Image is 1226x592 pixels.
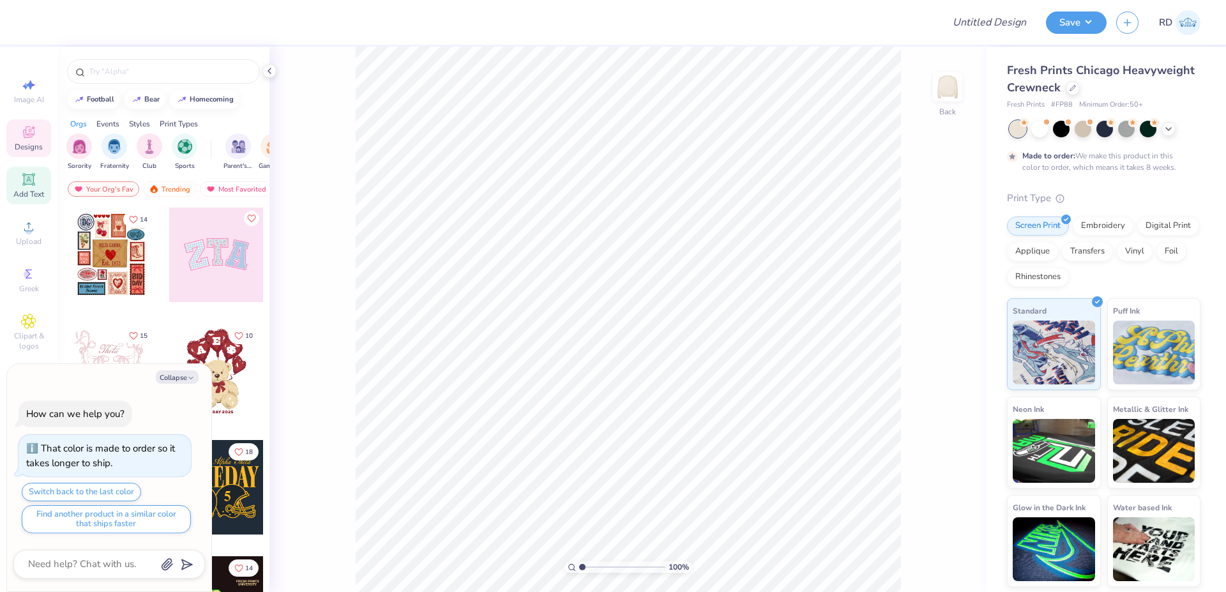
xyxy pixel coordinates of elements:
[259,162,288,171] span: Game Day
[1113,304,1140,317] span: Puff Ink
[1022,151,1075,161] strong: Made to order:
[26,442,175,469] div: That color is made to order so it takes longer to ship.
[142,139,156,154] img: Club Image
[123,211,153,228] button: Like
[1113,501,1172,514] span: Water based Ink
[1013,517,1095,581] img: Glow in the Dark Ink
[172,133,197,171] button: filter button
[1007,268,1069,287] div: Rhinestones
[26,407,125,420] div: How can we help you?
[170,90,239,109] button: homecoming
[223,162,253,171] span: Parent's Weekend
[1073,216,1133,236] div: Embroidery
[200,181,272,197] div: Most Favorited
[15,142,43,152] span: Designs
[1079,100,1143,110] span: Minimum Order: 50 +
[939,106,956,118] div: Back
[72,139,87,154] img: Sorority Image
[1176,10,1200,35] img: Rommel Del Rosario
[206,185,216,194] img: most_fav.gif
[1007,216,1069,236] div: Screen Print
[1113,402,1188,416] span: Metallic & Glitter Ink
[137,133,162,171] button: filter button
[1013,304,1047,317] span: Standard
[70,118,87,130] div: Orgs
[100,162,129,171] span: Fraternity
[96,118,119,130] div: Events
[140,216,148,223] span: 14
[935,74,960,100] img: Back
[6,331,51,351] span: Clipart & logos
[1007,100,1045,110] span: Fresh Prints
[1013,501,1086,514] span: Glow in the Dark Ink
[259,133,288,171] button: filter button
[19,284,39,294] span: Greek
[137,133,162,171] div: filter for Club
[73,185,84,194] img: most_fav.gif
[22,505,191,533] button: Find another product in a similar color that ships faster
[669,561,689,573] span: 100 %
[177,96,187,103] img: trend_line.gif
[16,236,42,247] span: Upload
[74,96,84,103] img: trend_line.gif
[942,10,1036,35] input: Untitled Design
[132,96,142,103] img: trend_line.gif
[1051,100,1073,110] span: # FP88
[1062,242,1113,261] div: Transfers
[144,96,160,103] div: bear
[68,162,91,171] span: Sorority
[1046,11,1107,34] button: Save
[129,118,150,130] div: Styles
[266,139,281,154] img: Game Day Image
[125,90,165,109] button: bear
[229,443,259,460] button: Like
[66,133,92,171] button: filter button
[1013,402,1044,416] span: Neon Ink
[175,162,195,171] span: Sports
[1013,321,1095,384] img: Standard
[100,133,129,171] button: filter button
[1113,419,1195,483] img: Metallic & Glitter Ink
[1007,242,1058,261] div: Applique
[107,139,121,154] img: Fraternity Image
[1159,15,1172,30] span: RD
[229,327,259,344] button: Like
[244,211,259,226] button: Like
[178,139,192,154] img: Sports Image
[1113,517,1195,581] img: Water based Ink
[66,133,92,171] div: filter for Sorority
[1137,216,1199,236] div: Digital Print
[1156,242,1186,261] div: Foil
[223,133,253,171] div: filter for Parent's Weekend
[190,96,234,103] div: homecoming
[245,565,253,572] span: 14
[1007,191,1200,206] div: Print Type
[67,90,120,109] button: football
[13,189,44,199] span: Add Text
[1117,242,1153,261] div: Vinyl
[149,185,159,194] img: trending.gif
[88,65,252,78] input: Try "Alpha"
[68,181,139,197] div: Your Org's Fav
[245,333,253,339] span: 10
[142,162,156,171] span: Club
[223,133,253,171] button: filter button
[231,139,246,154] img: Parent's Weekend Image
[259,133,288,171] div: filter for Game Day
[14,95,44,105] span: Image AI
[1007,63,1195,95] span: Fresh Prints Chicago Heavyweight Crewneck
[123,327,153,344] button: Like
[172,133,197,171] div: filter for Sports
[229,559,259,577] button: Like
[156,370,199,384] button: Collapse
[245,449,253,455] span: 18
[22,483,141,501] button: Switch back to the last color
[160,118,198,130] div: Print Types
[143,181,196,197] div: Trending
[1022,150,1179,173] div: We make this product in this color to order, which means it takes 8 weeks.
[87,96,114,103] div: football
[1113,321,1195,384] img: Puff Ink
[100,133,129,171] div: filter for Fraternity
[140,333,148,339] span: 15
[1159,10,1200,35] a: RD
